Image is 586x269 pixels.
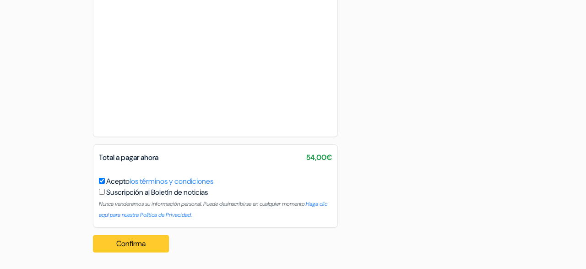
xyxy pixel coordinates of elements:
button: Confirma [93,235,169,253]
small: Nunca venderemos su información personal. Puede desinscribirse en cualquier momento. [99,200,327,219]
a: los términos y condiciones [130,176,213,186]
label: Suscripción al Boletín de noticias [106,187,208,198]
label: Acepto [106,176,213,187]
span: 54,00€ [306,152,332,163]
